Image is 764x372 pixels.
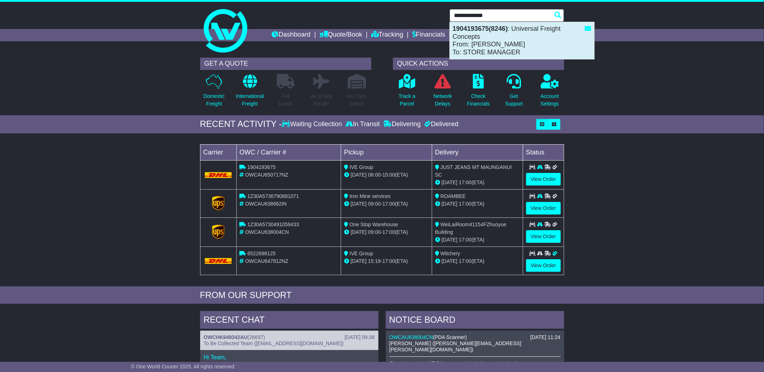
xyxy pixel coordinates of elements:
div: In Transit [344,120,382,128]
img: GetCarrierServiceLogo [212,225,224,239]
a: View Order [526,230,561,243]
span: [PERSON_NAME] ([PERSON_NAME][EMAIL_ADDRESS][PERSON_NAME][DOMAIN_NAME]) [389,340,521,352]
a: AccountSettings [540,74,559,112]
span: [DATE] [442,201,458,207]
a: View Order [526,202,561,215]
p: Network Delays [433,92,452,108]
span: [DATE] [442,258,458,264]
div: QUICK ACTIONS [393,58,564,70]
div: : Universal Freight Concepts From: [PERSON_NAME] To: STORE MANAGER [450,22,594,59]
div: FROM OUR SUPPORT [200,290,564,301]
div: Delivering [382,120,423,128]
span: 1Z30A5736790881071 [247,193,299,199]
p: Good morning UPS have provided the update below, [389,360,561,367]
img: GetCarrierServiceLogo [212,196,224,211]
span: OWCAU638662IN [245,201,286,207]
p: International Freight [236,92,264,108]
div: (ETA) [435,236,520,244]
div: Delivered [423,120,459,128]
span: OWCAU638004CN [245,229,289,235]
div: - (ETA) [344,257,429,265]
span: [DATE] [351,229,367,235]
td: OWC / Carrier # [236,144,341,160]
p: Track a Parcel [399,92,416,108]
div: Waiting Collection [282,120,344,128]
span: To Be Collected Team ([EMAIL_ADDRESS][DOMAIN_NAME]) [204,340,344,346]
div: GET A QUOTE [200,58,371,70]
div: (ETA) [435,200,520,208]
span: 17:00 [383,258,395,264]
a: View Order [526,259,561,272]
a: View Order [526,173,561,186]
a: Quote/Book [319,29,362,41]
span: 17:00 [383,229,395,235]
span: [DATE] [442,179,458,185]
p: Full Loads [277,92,295,108]
a: DomesticFreight [203,74,225,112]
td: Status [523,144,564,160]
span: 17:00 [383,201,395,207]
td: Delivery [432,144,523,160]
p: Check Financials [467,92,490,108]
p: Get Support [505,92,523,108]
strong: 1904193675(8246) [453,25,508,32]
div: (ETA) [435,257,520,265]
span: 17:00 [459,201,472,207]
div: - (ETA) [344,171,429,179]
span: [DATE] [351,201,367,207]
span: IVE Group [350,164,373,170]
td: Pickup [341,144,432,160]
a: OWCHK649342AU [204,334,248,340]
div: RECENT CHAT [200,311,379,331]
div: [DATE] 09:38 [344,334,375,340]
span: 15:00 [383,172,395,178]
span: PDA Scanner [435,334,465,340]
span: 17:00 [459,258,472,264]
p: Air / Sea Depot [347,92,367,108]
span: [DATE] [442,237,458,243]
a: NetworkDelays [433,74,452,112]
p: Account Settings [541,92,559,108]
a: Dashboard [272,29,311,41]
a: Financials [412,29,445,41]
span: OWCAU650717NZ [245,172,288,178]
a: OWCAU638004CN [389,334,433,340]
a: Tracking [371,29,403,41]
span: JUST JEANS MT MAUNGANUI SC [435,164,512,178]
div: ( ) [204,334,375,340]
span: WeiLaiRoom41154FZhuoyue Building [435,222,507,235]
span: [DATE] [351,172,367,178]
span: 08:00 [368,172,381,178]
a: InternationalFreight [236,74,264,112]
div: ( ) [389,334,561,340]
a: Track aParcel [398,74,416,112]
img: DHL.png [205,258,232,264]
span: 09:00 [368,229,381,235]
div: RECENT ACTIVITY - [200,119,282,129]
img: DHL.png [205,172,232,178]
div: - (ETA) [344,200,429,208]
span: 15:18 [368,258,381,264]
span: 1Z30A5730491059433 [247,222,299,227]
span: ROAMBEE [441,193,466,199]
span: One Stop Warehouse [350,222,398,227]
p: Air & Sea Freight [311,92,332,108]
span: 09:00 [368,201,381,207]
span: Iron Mine services [350,193,391,199]
span: [DATE] [351,258,367,264]
a: GetSupport [505,74,523,112]
td: Carrier [200,144,236,160]
p: Domestic Freight [203,92,224,108]
div: [DATE] 11:24 [530,334,560,340]
div: (ETA) [435,179,520,186]
p: Hi Team, [204,354,375,361]
div: - (ETA) [344,228,429,236]
span: OWCAU647812NZ [245,258,288,264]
span: 17:00 [459,179,472,185]
a: CheckFinancials [467,74,490,112]
span: 26697 [249,334,264,340]
span: © One World Courier 2025. All rights reserved. [131,364,236,369]
span: 6522698125 [247,251,276,256]
span: IVE Group [350,251,373,256]
span: Witchery [441,251,460,256]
